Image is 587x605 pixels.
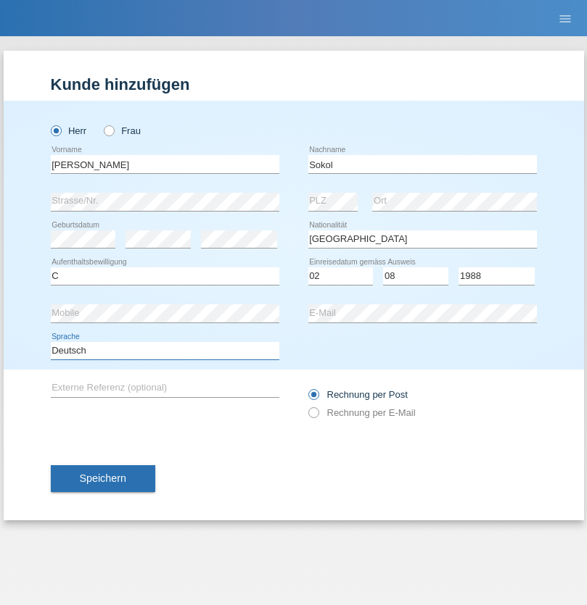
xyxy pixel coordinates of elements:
input: Herr [51,125,60,135]
button: Speichern [51,465,155,493]
label: Rechnung per Post [308,389,408,400]
input: Rechnung per Post [308,389,318,407]
i: menu [558,12,572,26]
label: Frau [104,125,141,136]
input: Frau [104,125,113,135]
label: Herr [51,125,87,136]
label: Rechnung per E-Mail [308,407,416,418]
a: menu [551,14,580,22]
input: Rechnung per E-Mail [308,407,318,425]
span: Speichern [80,472,126,484]
h1: Kunde hinzufügen [51,75,537,93]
